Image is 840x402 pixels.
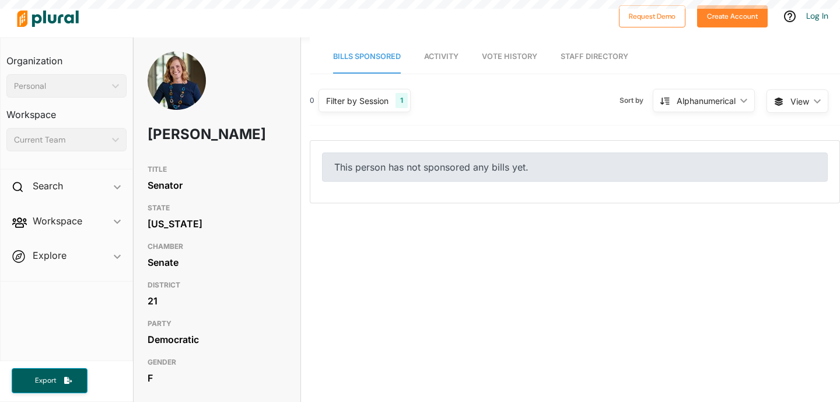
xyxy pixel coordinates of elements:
span: Vote History [482,52,537,61]
a: Vote History [482,40,537,74]
a: Log In [806,11,828,21]
h3: Organization [6,44,127,70]
div: Democratic [148,331,286,348]
div: [US_STATE] [148,215,286,233]
div: Personal [14,80,107,92]
h3: PARTY [148,317,286,331]
a: Bills Sponsored [333,40,401,74]
a: Request Demo [619,9,685,22]
div: 0 [310,95,314,106]
h1: [PERSON_NAME] [148,117,231,152]
span: Sort by [619,95,653,106]
button: Create Account [697,5,768,27]
button: Export [12,368,87,393]
h3: Workspace [6,98,127,123]
div: Senate [148,254,286,271]
h3: CHAMBER [148,240,286,254]
img: Headshot of Dinah Sykes [148,51,206,137]
div: F [148,369,286,387]
span: View [790,95,809,108]
a: Staff Directory [561,40,628,74]
h3: STATE [148,201,286,215]
h3: DISTRICT [148,278,286,292]
div: This person has not sponsored any bills yet. [322,153,828,182]
h3: TITLE [148,162,286,176]
div: Current Team [14,134,107,146]
span: Bills Sponsored [333,52,401,61]
div: Alphanumerical [677,95,736,107]
span: Activity [424,52,459,61]
span: Export [27,376,64,386]
div: 1 [395,93,408,108]
h2: Search [33,179,63,192]
div: Senator [148,176,286,194]
button: Request Demo [619,5,685,27]
h3: GENDER [148,355,286,369]
div: Filter by Session [326,95,388,107]
a: Create Account [697,9,768,22]
div: 21 [148,292,286,310]
a: Activity [424,40,459,74]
